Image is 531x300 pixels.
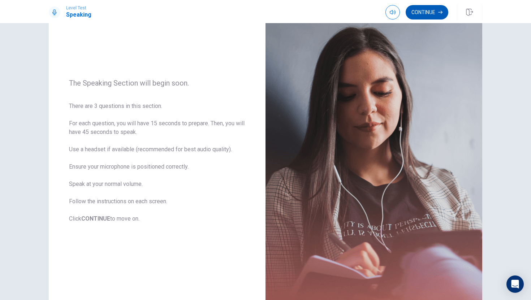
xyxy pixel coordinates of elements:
h1: Speaking [66,10,91,19]
span: The Speaking Section will begin soon. [69,79,245,87]
b: CONTINUE [81,215,110,222]
div: Open Intercom Messenger [506,275,524,293]
span: Level Test [66,5,91,10]
span: There are 3 questions in this section. For each question, you will have 15 seconds to prepare. Th... [69,102,245,223]
button: Continue [406,5,448,19]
